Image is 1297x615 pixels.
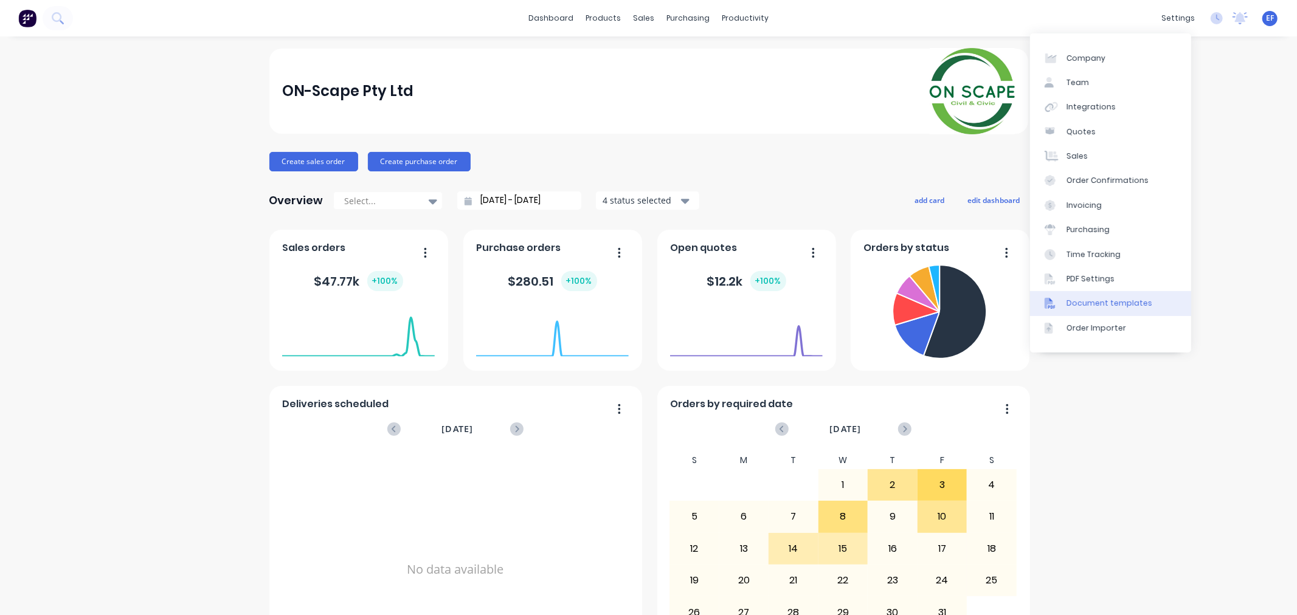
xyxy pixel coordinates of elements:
[1067,298,1152,309] div: Document templates
[863,241,949,255] span: Orders by status
[1030,218,1191,242] a: Purchasing
[282,241,345,255] span: Sales orders
[669,452,719,469] div: S
[868,501,917,532] div: 9
[918,452,967,469] div: F
[720,501,769,532] div: 6
[1067,249,1121,260] div: Time Tracking
[269,152,358,171] button: Create sales order
[930,48,1015,134] img: ON-Scape Pty Ltd
[719,452,769,469] div: M
[1067,151,1088,162] div: Sales
[508,271,597,291] div: $ 280.51
[1067,200,1102,211] div: Invoicing
[1067,101,1116,112] div: Integrations
[476,241,561,255] span: Purchase orders
[596,191,699,210] button: 4 status selected
[818,452,868,469] div: W
[769,565,818,596] div: 21
[1067,53,1105,64] div: Company
[918,470,967,500] div: 3
[716,9,775,27] div: productivity
[670,241,737,255] span: Open quotes
[579,9,627,27] div: products
[868,452,918,469] div: T
[967,565,1016,596] div: 25
[1067,224,1110,235] div: Purchasing
[269,188,323,213] div: Overview
[1030,144,1191,168] a: Sales
[967,534,1016,564] div: 18
[769,501,818,532] div: 7
[18,9,36,27] img: Factory
[627,9,660,27] div: sales
[670,534,719,564] div: 12
[670,565,719,596] div: 19
[1030,168,1191,193] a: Order Confirmations
[282,79,413,103] div: ON-Scape Pty Ltd
[1030,70,1191,95] a: Team
[1266,13,1274,24] span: EF
[967,470,1016,500] div: 4
[660,9,716,27] div: purchasing
[819,501,868,532] div: 8
[868,565,917,596] div: 23
[1067,126,1096,137] div: Quotes
[967,501,1016,532] div: 11
[769,534,818,564] div: 14
[918,534,967,564] div: 17
[1030,193,1191,218] a: Invoicing
[819,565,868,596] div: 22
[282,397,389,411] span: Deliveries scheduled
[819,534,868,564] div: 15
[868,534,917,564] div: 16
[1030,46,1191,70] a: Company
[561,271,597,291] div: + 100 %
[1067,273,1115,284] div: PDF Settings
[1030,242,1191,266] a: Time Tracking
[967,452,1017,469] div: S
[603,194,679,207] div: 4 status selected
[707,271,786,291] div: $ 12.2k
[368,152,471,171] button: Create purchase order
[829,422,861,436] span: [DATE]
[750,271,786,291] div: + 100 %
[1067,77,1089,88] div: Team
[868,470,917,500] div: 2
[720,534,769,564] div: 13
[918,501,967,532] div: 10
[522,9,579,27] a: dashboard
[670,501,719,532] div: 5
[367,271,403,291] div: + 100 %
[960,192,1028,208] button: edit dashboard
[819,470,868,500] div: 1
[1067,323,1126,334] div: Order Importer
[769,452,818,469] div: T
[1030,120,1191,144] a: Quotes
[441,422,473,436] span: [DATE]
[670,397,793,411] span: Orders by required date
[1155,9,1201,27] div: settings
[1030,291,1191,315] a: Document templates
[1030,267,1191,291] a: PDF Settings
[314,271,403,291] div: $ 47.77k
[907,192,953,208] button: add card
[1030,95,1191,119] a: Integrations
[1067,175,1149,186] div: Order Confirmations
[720,565,769,596] div: 20
[1030,316,1191,340] a: Order Importer
[918,565,967,596] div: 24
